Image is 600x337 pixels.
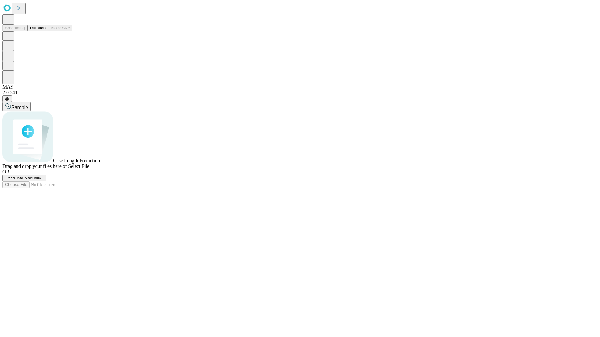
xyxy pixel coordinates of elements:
[2,90,597,95] div: 2.0.241
[11,105,28,110] span: Sample
[2,175,46,181] button: Add Info Manually
[2,164,67,169] span: Drag and drop your files here or
[5,96,9,101] span: @
[2,25,27,31] button: Smoothing
[2,102,31,111] button: Sample
[68,164,89,169] span: Select File
[2,84,597,90] div: MAY
[2,95,12,102] button: @
[8,176,41,180] span: Add Info Manually
[48,25,72,31] button: Block Size
[27,25,48,31] button: Duration
[2,169,9,174] span: OR
[53,158,100,163] span: Case Length Prediction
